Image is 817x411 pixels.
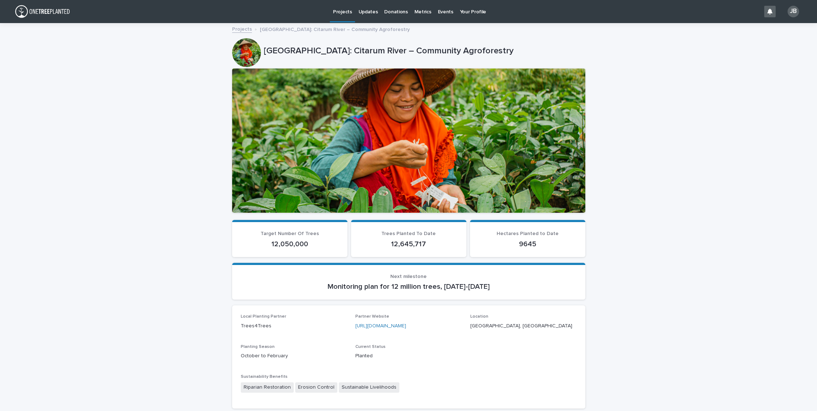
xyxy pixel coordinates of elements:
span: Next milestone [390,274,427,279]
p: Trees4Trees [241,322,347,330]
span: Planting Season [241,345,275,349]
p: [GEOGRAPHIC_DATA]: Citarum River – Community Agroforestry [264,46,582,56]
div: JB [787,6,799,17]
span: Sustainability Benefits [241,375,288,379]
span: Current Status [355,345,386,349]
span: Riparian Restoration [241,382,294,393]
a: Projects [232,25,252,33]
span: Partner Website [355,314,389,319]
span: Sustainable Livelihoods [339,382,399,393]
p: 12,645,717 [360,240,458,248]
p: [GEOGRAPHIC_DATA]: Citarum River – Community Agroforestry [260,25,410,33]
span: Location [470,314,488,319]
span: Trees Planted To Date [381,231,436,236]
img: dXRWmr73QAemm51gdz5J [14,4,70,19]
span: Hectares Planted to Date [497,231,559,236]
p: 12,050,000 [241,240,339,248]
p: Monitoring plan for 12 million trees, [DATE]-[DATE] [241,282,577,291]
p: October to February [241,352,347,360]
p: 9645 [479,240,577,248]
a: [URL][DOMAIN_NAME] [355,323,406,328]
span: Local Planting Partner [241,314,286,319]
p: Planted [355,352,462,360]
p: [GEOGRAPHIC_DATA], [GEOGRAPHIC_DATA] [470,322,577,330]
span: Target Number Of Trees [261,231,319,236]
span: Erosion Control [295,382,337,393]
